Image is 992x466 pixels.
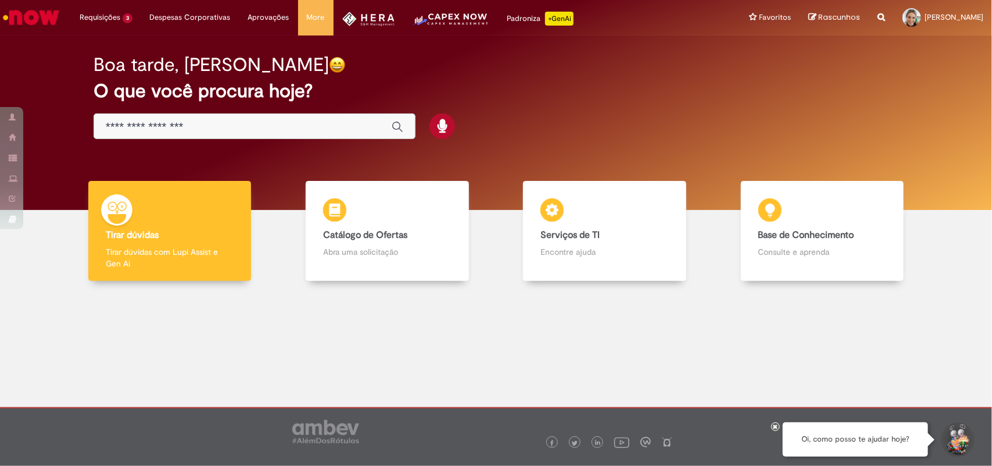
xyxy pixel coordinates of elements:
button: Iniciar Conversa de Suporte [940,422,975,457]
b: Tirar dúvidas [106,229,159,241]
img: logo_footer_youtube.png [614,435,629,450]
img: HeraLogo.png [342,12,395,26]
div: Padroniza [507,12,574,26]
p: Encontre ajuda [540,246,668,258]
img: logo_footer_linkedin.png [595,440,601,447]
span: Favoritos [759,12,791,23]
a: Tirar dúvidas Tirar dúvidas com Lupi Assist e Gen Ai [61,181,278,282]
a: Serviços de TI Encontre ajuda [496,181,714,282]
a: Base de Conhecimento Consulte e aprenda [714,181,931,282]
p: Abra uma solicitação [323,246,451,258]
p: Consulte e aprenda [758,246,886,258]
p: Tirar dúvidas com Lupi Assist e Gen Ai [106,246,234,269]
b: Catálogo de Ofertas [323,229,407,241]
span: Aprovações [248,12,289,23]
img: logo_footer_workplace.png [640,437,651,447]
img: logo_footer_naosei.png [662,437,672,447]
img: CapexLogo5.png [412,12,489,35]
h2: O que você procura hoje? [94,81,898,101]
b: Serviços de TI [540,229,600,241]
img: logo_footer_facebook.png [549,440,555,446]
span: [PERSON_NAME] [925,12,983,22]
a: Rascunhos [808,12,860,23]
span: More [307,12,325,23]
h2: Boa tarde, [PERSON_NAME] [94,55,329,75]
img: happy-face.png [329,56,346,73]
b: Base de Conhecimento [758,229,854,241]
span: 3 [123,13,132,23]
p: +GenAi [545,12,574,26]
div: Oi, como posso te ajudar hoje? [783,422,928,457]
span: Despesas Corporativas [150,12,231,23]
span: Rascunhos [818,12,860,23]
a: Catálogo de Ofertas Abra uma solicitação [278,181,496,282]
img: logo_footer_twitter.png [572,440,578,446]
img: ServiceNow [1,6,61,29]
span: Requisições [80,12,120,23]
img: logo_footer_ambev_rotulo_gray.png [292,420,359,443]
